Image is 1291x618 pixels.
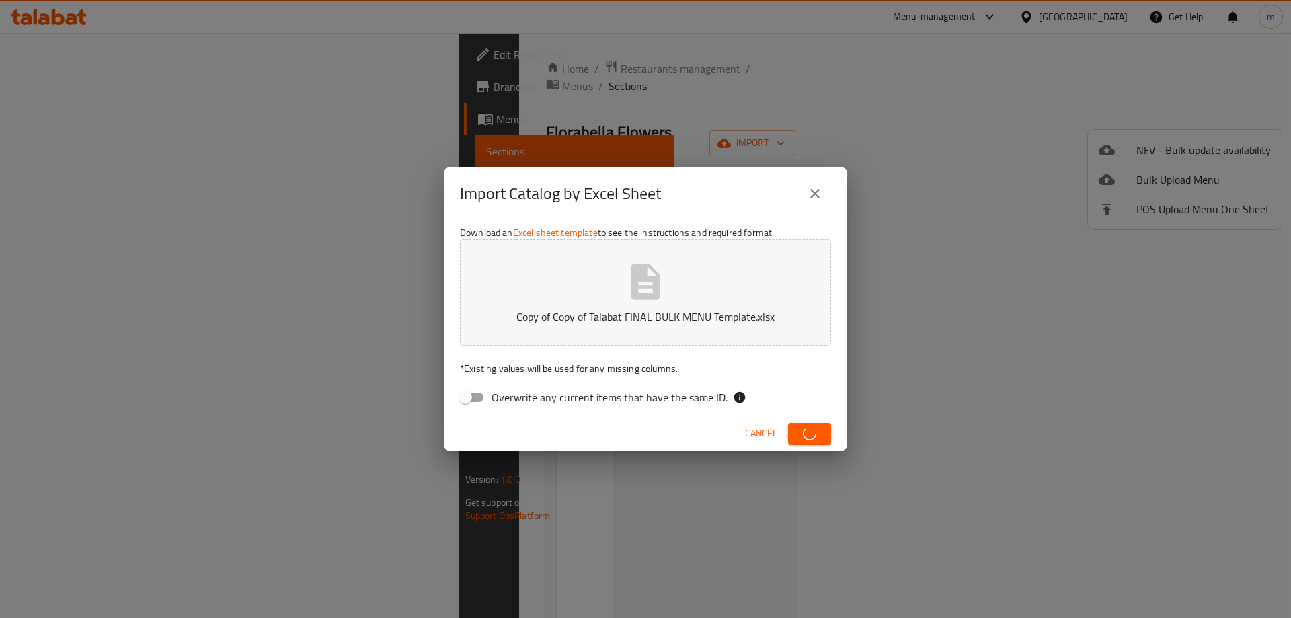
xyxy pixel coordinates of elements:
[492,389,728,405] span: Overwrite any current items that have the same ID.
[513,224,598,241] a: Excel sheet template
[444,221,847,416] div: Download an to see the instructions and required format.
[733,391,746,404] svg: If the overwrite option isn't selected, then the items that match an existing ID will be ignored ...
[740,421,783,446] button: Cancel
[799,178,831,210] button: close
[745,425,777,442] span: Cancel
[460,183,661,204] h2: Import Catalog by Excel Sheet
[460,362,831,375] p: Existing values will be used for any missing columns.
[481,309,810,325] p: Copy of Copy of Talabat FINAL BULK MENU Template.xlsx
[460,239,831,346] button: Copy of Copy of Talabat FINAL BULK MENU Template.xlsx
